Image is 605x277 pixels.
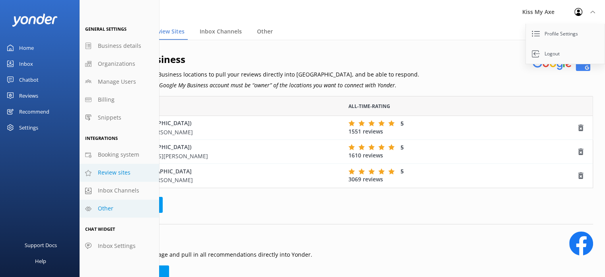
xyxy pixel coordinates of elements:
[98,128,337,137] p: [STREET_ADDRESS][PERSON_NAME]
[98,204,113,213] span: Other
[348,120,577,136] div: 1551 reviews
[91,232,312,247] h2: Facebook
[401,120,404,127] span: 5
[91,250,312,259] p: Connect your Facebook page and pull in all recommendations directly into Yonder.
[80,73,159,91] a: Manage Users
[85,26,126,32] span: General Settings
[98,77,136,86] span: Manage Users
[98,143,337,161] div: Kiss My Axe ([GEOGRAPHIC_DATA])
[98,168,130,177] span: Review sites
[80,146,159,164] a: Booking system
[19,120,38,136] div: Settings
[257,28,273,35] span: Other
[98,167,337,185] div: Kiss My Axe - [GEOGRAPHIC_DATA]
[151,28,185,35] span: Review Sites
[98,113,121,122] span: Snippets
[98,176,337,185] p: [STREET_ADDRESS][PERSON_NAME]
[19,72,39,88] div: Chatbot
[91,52,419,67] h2: Google My Business
[12,14,58,27] img: yonder-white-logo.png
[200,28,242,35] span: Inbox Channels
[19,88,38,104] div: Reviews
[98,186,139,195] span: Inbox Channels
[98,41,141,50] span: Business details
[91,70,419,79] p: Connect your Google My Business locations to pull your reviews directly into [GEOGRAPHIC_DATA], a...
[98,95,115,104] span: Billing
[25,237,57,253] div: Support Docs
[80,237,159,255] a: Inbox Settings
[80,182,159,200] a: Inbox Channels
[401,167,404,175] span: 5
[80,55,159,73] a: Organizations
[98,152,337,161] p: Shop [STREET_ADDRESS][PERSON_NAME]
[19,104,49,120] div: Recommend
[348,167,577,184] div: 3069 reviews
[80,91,159,109] a: Billing
[85,226,115,232] span: Chat Widget
[85,135,118,141] span: Integrations
[91,116,593,188] div: grid
[98,119,337,137] div: Kiss My Axe ([GEOGRAPHIC_DATA])
[348,102,390,110] span: All-time-rating
[80,164,159,182] a: Review sites
[80,200,159,218] a: Other
[91,81,397,89] i: Please note, the connected Google My Business account must be “owner” of the locations you want t...
[80,37,159,55] a: Business details
[98,242,136,250] span: Inbox Settings
[98,59,135,68] span: Organizations
[348,143,577,160] div: 1610 reviews
[401,143,404,151] span: 5
[98,150,139,159] span: Booking system
[35,253,46,269] div: Help
[19,56,33,72] div: Inbox
[80,109,159,127] a: Snippets
[19,40,34,56] div: Home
